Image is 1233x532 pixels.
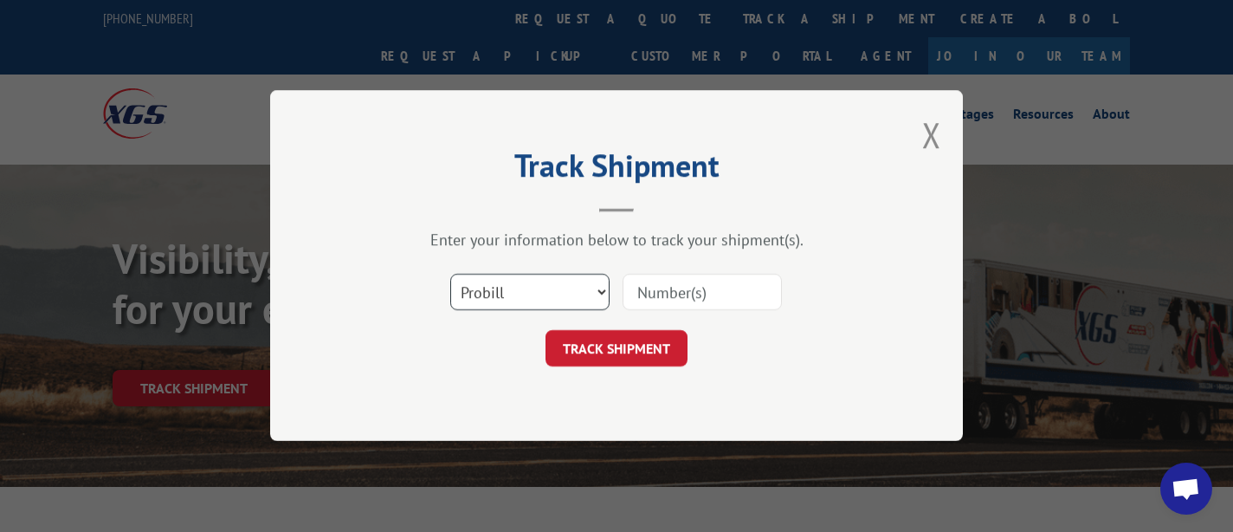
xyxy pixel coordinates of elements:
a: Open chat [1160,463,1212,515]
input: Number(s) [623,275,782,311]
div: Enter your information below to track your shipment(s). [357,230,876,250]
button: TRACK SHIPMENT [545,331,688,367]
h2: Track Shipment [357,153,876,186]
button: Close modal [922,112,941,158]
